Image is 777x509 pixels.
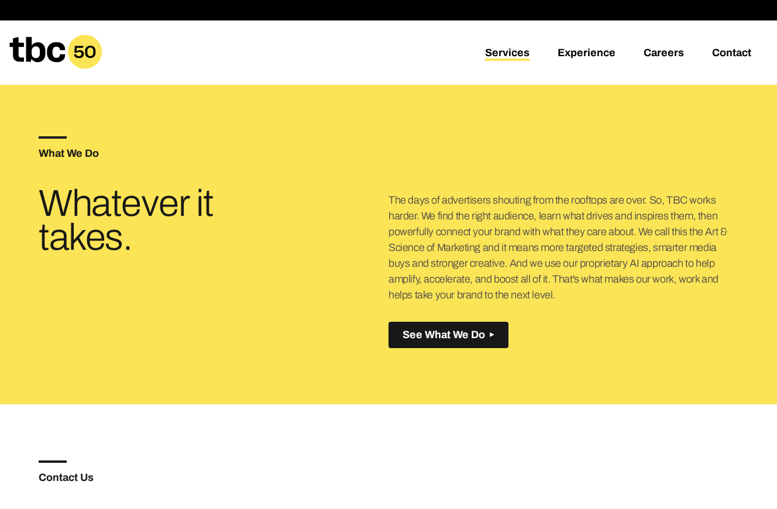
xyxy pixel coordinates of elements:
[39,187,271,254] h3: Whatever it takes.
[644,47,684,61] a: Careers
[558,47,616,61] a: Experience
[712,47,751,61] a: Contact
[9,61,102,73] a: Home
[485,47,530,61] a: Services
[39,472,388,483] h5: Contact Us
[403,329,485,341] span: See What We Do
[388,322,508,348] button: See What We Do
[388,192,738,303] p: The days of advertisers shouting from the rooftops are over. So, TBC works harder. We find the ri...
[39,148,388,159] h5: What We Do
